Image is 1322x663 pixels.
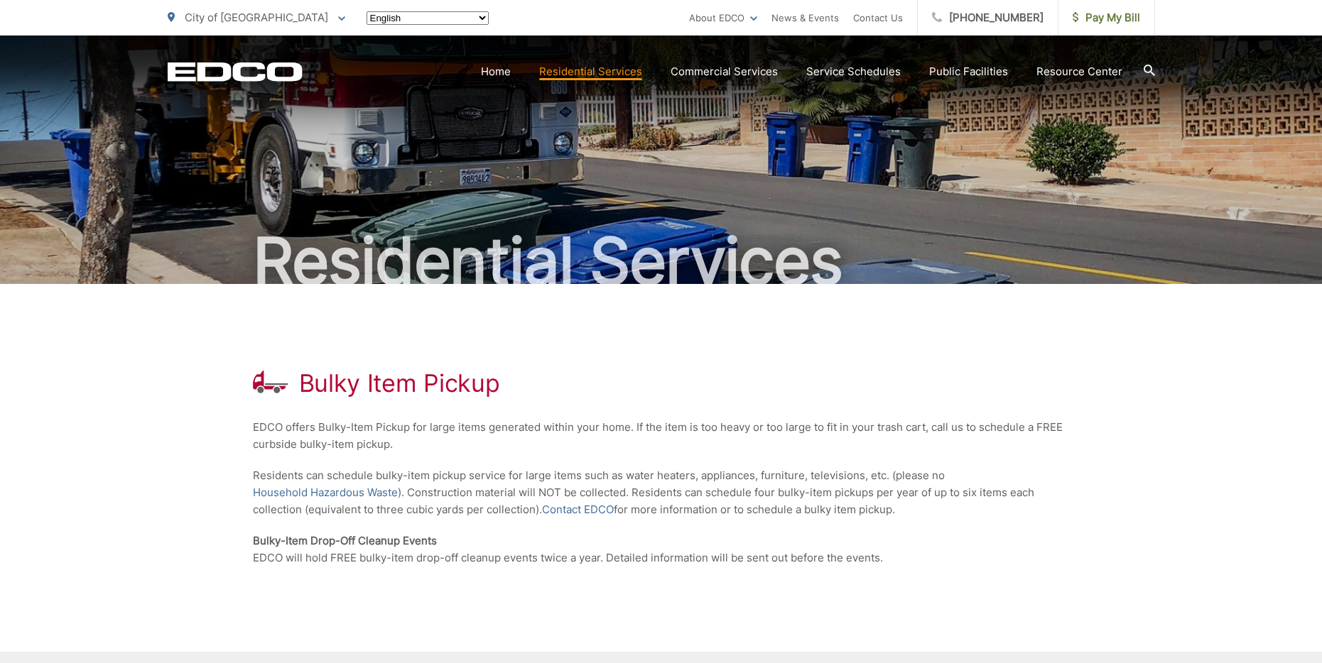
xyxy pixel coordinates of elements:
a: Contact EDCO [542,501,614,518]
p: EDCO will hold FREE bulky-item drop-off cleanup events twice a year. Detailed information will be... [253,532,1070,566]
a: Home [481,63,511,80]
a: Contact Us [853,9,903,26]
p: Residents can schedule bulky-item pickup service for large items such as water heaters, appliance... [253,467,1070,518]
span: City of [GEOGRAPHIC_DATA] [185,11,328,24]
h2: Residential Services [168,226,1155,297]
strong: Bulky-Item Drop-Off Cleanup Events [253,534,437,547]
select: Select a language [367,11,489,25]
a: News & Events [771,9,839,26]
span: Pay My Bill [1073,9,1140,26]
a: Resource Center [1036,63,1122,80]
a: Service Schedules [806,63,901,80]
a: EDCD logo. Return to the homepage. [168,62,303,82]
a: About EDCO [689,9,757,26]
p: EDCO offers Bulky-Item Pickup for large items generated within your home. If the item is too heav... [253,419,1070,453]
a: Public Facilities [929,63,1008,80]
a: Residential Services [539,63,642,80]
h1: Bulky Item Pickup [299,369,500,398]
a: Commercial Services [671,63,778,80]
a: Household Hazardous Waste [253,484,398,501]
